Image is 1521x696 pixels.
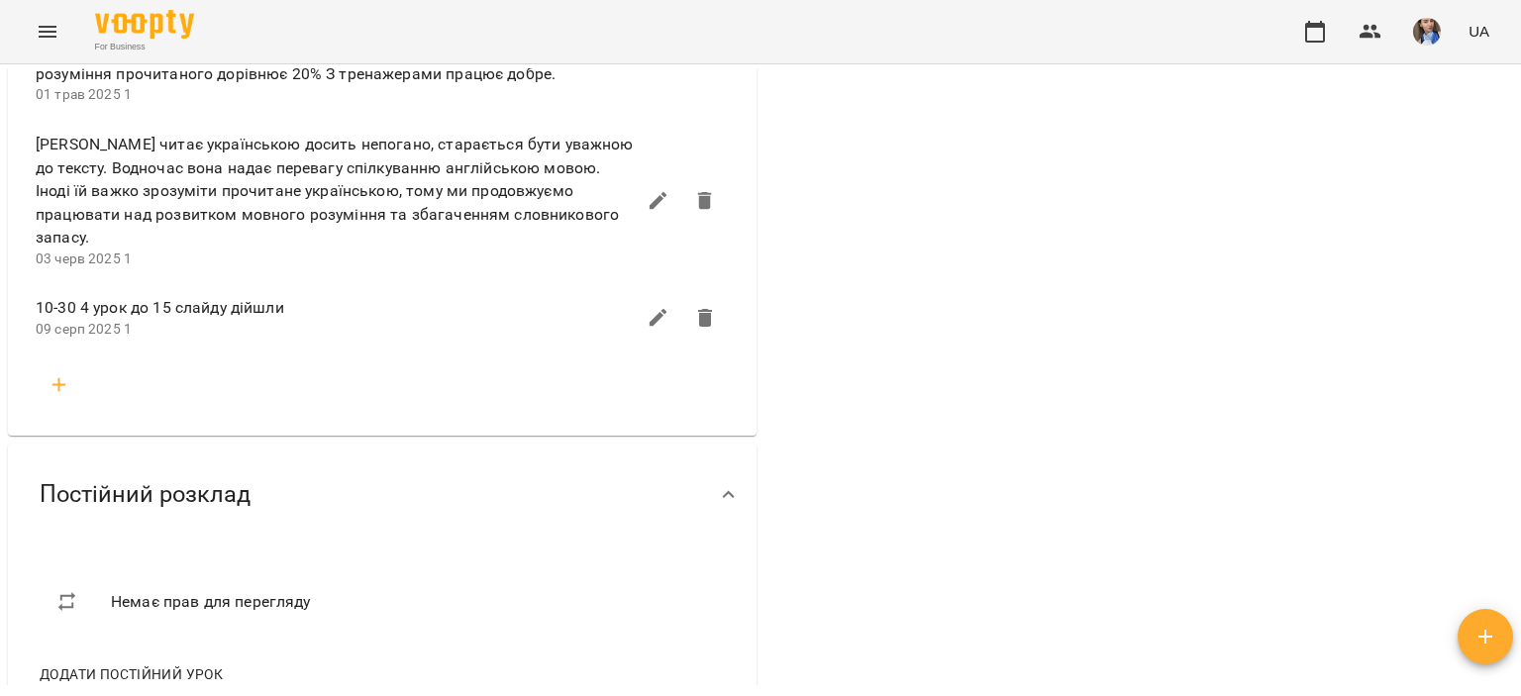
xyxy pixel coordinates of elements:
span: 10-30 4 урок до 15 слайду дійшли [36,296,635,320]
span: 09 серп 2025 1 [36,321,132,337]
span: [PERSON_NAME] читає українською досить непогано, старається бути уважною до тексту. Водночас вона... [36,133,635,249]
span: UA [1469,21,1489,42]
span: Немає прав для перегляду [111,590,311,614]
span: 03 черв 2025 1 [36,250,132,266]
img: 727e98639bf378bfedd43b4b44319584.jpeg [1413,18,1441,46]
span: Додати постійний урок [40,662,223,686]
img: Voopty Logo [95,10,194,39]
button: Menu [24,8,71,55]
span: Постійний розклад [40,479,251,510]
button: Додати постійний урок [32,656,231,692]
span: 01 трав 2025 1 [36,86,132,102]
div: Постійний розклад [8,444,757,546]
button: UA [1461,13,1497,50]
span: For Business [95,41,194,53]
